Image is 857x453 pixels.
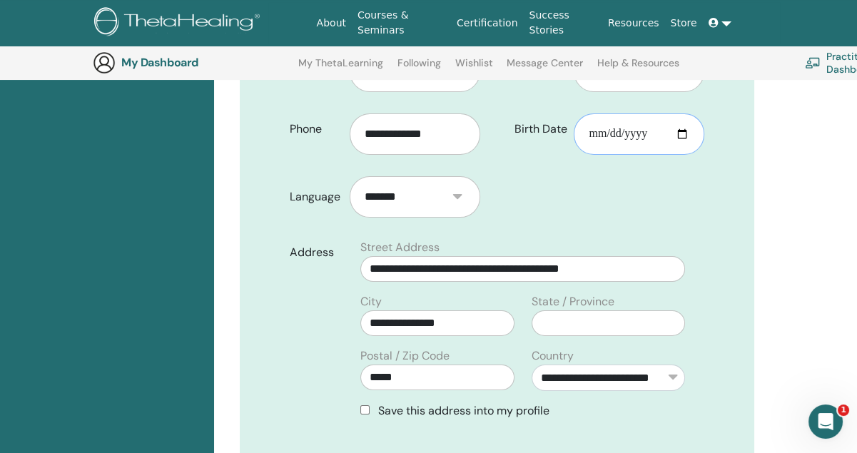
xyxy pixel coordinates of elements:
[121,56,264,69] h3: My Dashboard
[665,10,703,36] a: Store
[532,347,574,365] label: Country
[360,239,440,256] label: Street Address
[360,347,450,365] label: Postal / Zip Code
[532,293,614,310] label: State / Province
[378,403,549,418] span: Save this address into my profile
[805,57,821,68] img: chalkboard-teacher.svg
[279,239,352,266] label: Address
[451,10,523,36] a: Certification
[523,2,602,44] a: Success Stories
[507,57,583,80] a: Message Center
[279,183,350,210] label: Language
[838,404,849,416] span: 1
[279,116,350,143] label: Phone
[597,57,679,80] a: Help & Resources
[504,116,574,143] label: Birth Date
[455,57,493,80] a: Wishlist
[94,7,265,39] img: logo.png
[93,51,116,74] img: generic-user-icon.jpg
[352,2,451,44] a: Courses & Seminars
[298,57,383,80] a: My ThetaLearning
[602,10,665,36] a: Resources
[808,404,843,439] iframe: Intercom live chat
[311,10,352,36] a: About
[397,57,441,80] a: Following
[360,293,382,310] label: City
